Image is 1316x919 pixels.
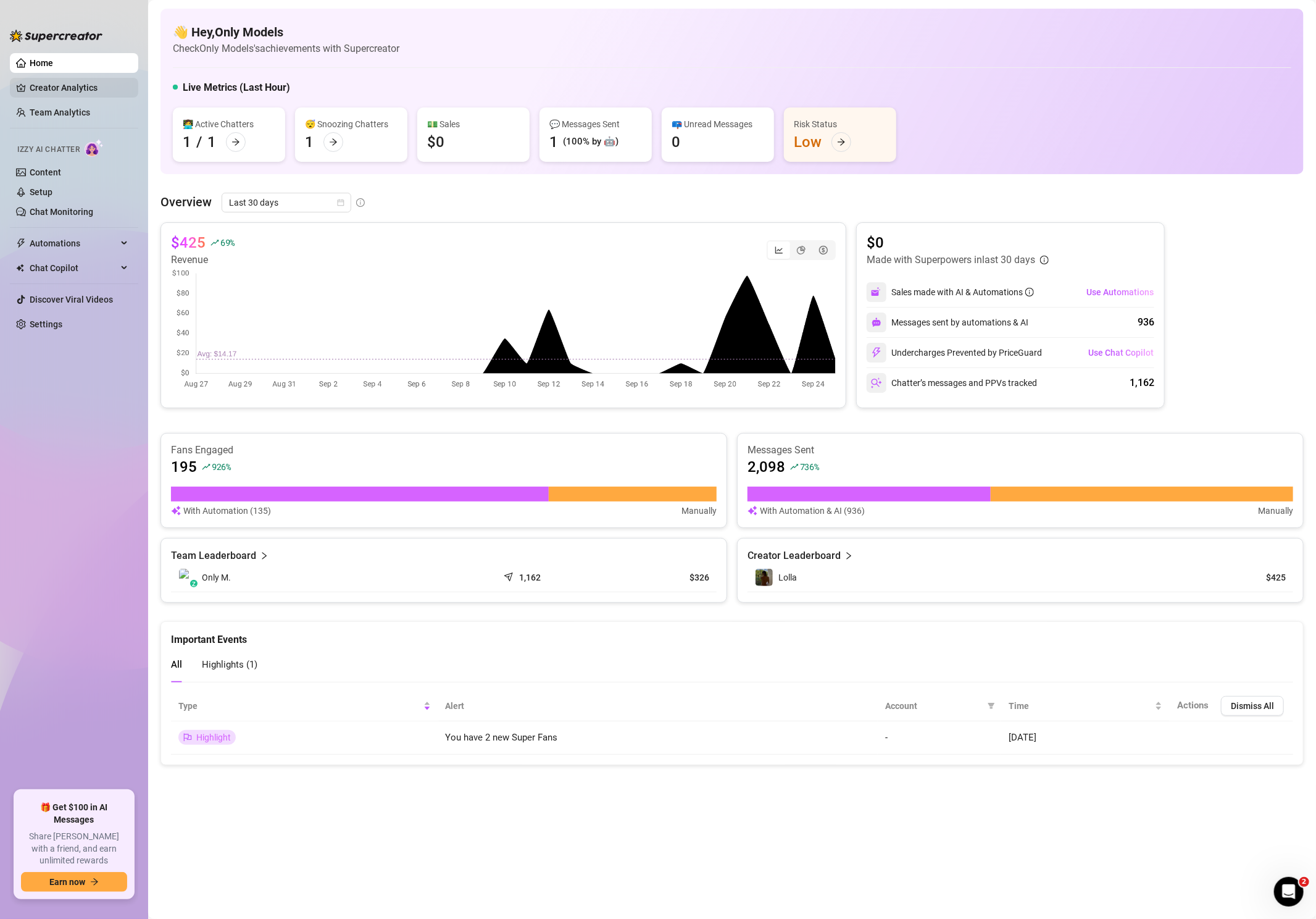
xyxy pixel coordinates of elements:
div: 1,162 [1130,376,1154,390]
div: Risk Status [794,117,886,131]
a: Chat Monitoring [30,207,93,217]
article: Made with Superpowers in last 30 days [867,253,1035,267]
span: Type [178,699,421,713]
article: Revenue [171,253,235,267]
a: Creator Analytics [30,78,128,98]
img: svg%3e [748,504,757,518]
article: Manually [681,504,717,518]
span: arrow-right [837,138,846,146]
span: Only M. [202,571,231,584]
a: Settings [30,319,62,329]
article: 1,162 [519,571,541,584]
span: You have 2 new Super Fans [446,732,558,743]
span: filter [988,702,995,710]
span: Time [1009,699,1152,713]
span: filter [985,697,997,715]
span: Earn now [49,877,85,887]
article: $326 [615,571,709,584]
img: Chat Copilot [16,264,24,272]
span: arrow-right [231,138,240,146]
div: z [190,580,198,587]
span: right [260,548,269,563]
span: - [885,732,888,743]
a: Content [30,167,61,177]
span: Share [PERSON_NAME] with a friend, and earn unlimited rewards [21,831,127,867]
span: flag [183,733,192,742]
span: Chat Copilot [30,258,117,278]
span: rise [790,463,799,471]
th: Type [171,691,438,721]
article: Check Only Models's achievements with Supercreator [173,41,399,56]
span: [DATE] [1009,732,1036,743]
div: 1 [305,132,314,152]
span: Use Chat Copilot [1088,348,1154,358]
button: Dismiss All [1221,696,1284,716]
div: 1 [549,132,558,152]
article: Overview [160,193,212,211]
span: Highlight [196,732,231,742]
span: rise [210,238,219,247]
img: Only Models [179,569,196,586]
button: Use Chat Copilot [1088,343,1154,363]
span: Account [885,699,983,713]
span: 🎁 Get $100 in AI Messages [21,802,127,826]
article: $425 [1230,571,1286,584]
div: 936 [1138,315,1154,330]
article: With Automation (135) [183,504,271,518]
div: Sales made with AI & Automations [891,285,1034,299]
div: 📪 Unread Messages [672,117,764,131]
span: Automations [30,233,117,253]
article: 195 [171,457,197,477]
article: $0 [867,233,1049,253]
div: Important Events [171,622,1293,647]
article: Team Leaderboard [171,548,256,563]
div: (100% by 🤖) [563,135,618,149]
article: With Automation & AI (936) [760,504,865,518]
a: Setup [30,187,52,197]
div: Chatter’s messages and PPVs tracked [867,373,1037,393]
span: rise [202,463,210,471]
div: 👩‍💻 Active Chatters [183,117,275,131]
span: 926 % [212,461,231,472]
img: svg%3e [871,287,882,298]
img: svg%3e [871,347,882,358]
span: Izzy AI Chatter [17,144,80,156]
span: Use Automations [1086,287,1154,297]
span: Highlights ( 1 ) [202,659,257,670]
article: Creator Leaderboard [748,548,841,563]
img: svg%3e [871,377,882,388]
div: 💬 Messages Sent [549,117,642,131]
article: Messages Sent [748,443,1293,457]
img: AI Chatter [85,139,104,157]
span: 736 % [800,461,819,472]
th: Alert [438,691,878,721]
button: Earn nowarrow-right [21,872,127,892]
img: logo-BBDzfeDw.svg [10,30,102,42]
img: svg%3e [171,504,181,518]
span: info-circle [356,198,365,207]
span: info-circle [1040,256,1049,264]
span: right [844,548,853,563]
span: Actions [1177,700,1209,711]
div: 1 [183,132,191,152]
div: segmented control [767,240,836,260]
span: send [504,569,516,582]
span: Last 30 days [229,193,344,212]
span: 2 [1299,877,1309,887]
div: $0 [427,132,444,152]
span: arrow-right [329,138,338,146]
h4: 👋 Hey, Only Models [173,23,399,41]
article: 2,098 [748,457,785,477]
button: Use Automations [1086,282,1154,302]
div: Messages sent by automations & AI [867,313,1028,332]
span: thunderbolt [16,238,26,248]
a: Discover Viral Videos [30,295,113,304]
span: info-circle [1025,288,1034,296]
span: Lolla [778,573,797,582]
span: Dismiss All [1231,701,1274,711]
span: line-chart [775,246,783,254]
span: dollar-circle [819,246,828,254]
span: 69 % [220,237,235,248]
div: 1 [207,132,216,152]
img: Lolla [756,569,773,586]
